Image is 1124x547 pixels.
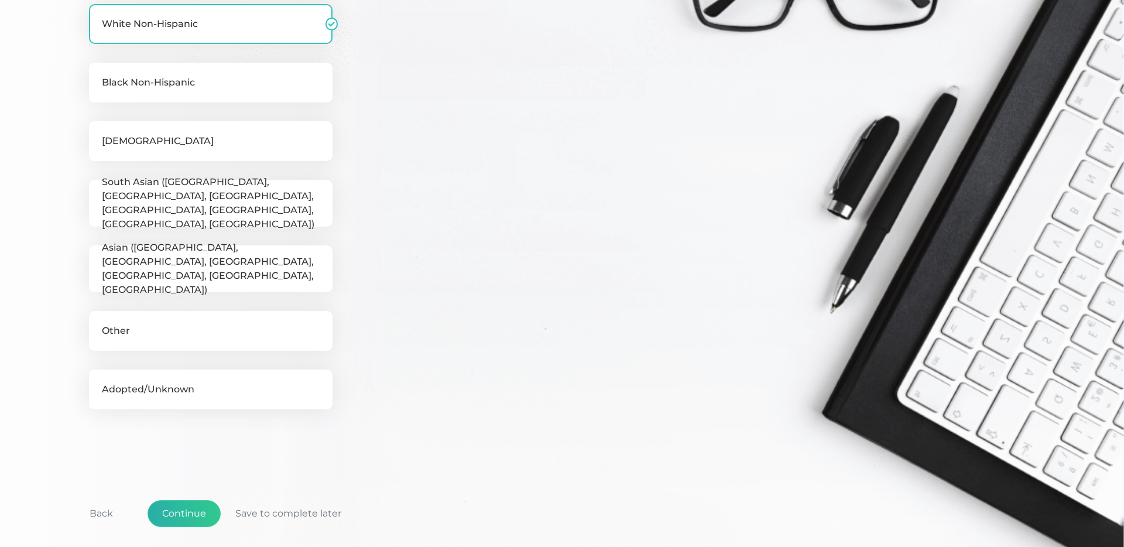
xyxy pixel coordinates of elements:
label: Black Non-Hispanic [89,63,333,102]
label: Adopted/Unknown [89,370,333,409]
label: [DEMOGRAPHIC_DATA] [89,121,333,161]
button: Save to complete later [221,500,356,527]
label: Other [89,311,333,351]
label: Asian ([GEOGRAPHIC_DATA], [GEOGRAPHIC_DATA], [GEOGRAPHIC_DATA], [GEOGRAPHIC_DATA], [GEOGRAPHIC_DA... [89,245,333,292]
button: Back [75,500,128,527]
label: White Non-Hispanic [89,4,333,44]
label: South Asian ([GEOGRAPHIC_DATA], [GEOGRAPHIC_DATA], [GEOGRAPHIC_DATA], [GEOGRAPHIC_DATA], [GEOGRAP... [89,180,333,227]
button: Continue [148,500,221,527]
